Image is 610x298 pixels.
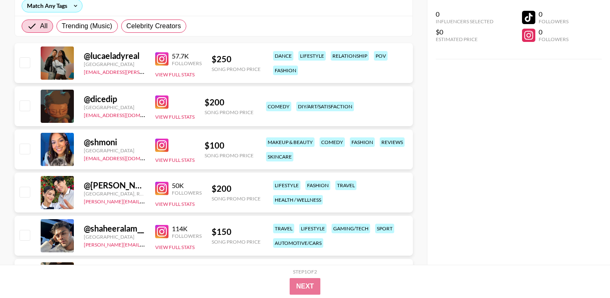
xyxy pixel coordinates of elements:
a: [EMAIL_ADDRESS][DOMAIN_NAME] [84,110,167,118]
div: skincare [266,152,293,161]
div: @ shaheeralam__ [84,223,145,234]
div: [GEOGRAPHIC_DATA], Republic of [84,191,145,197]
img: Instagram [155,95,168,109]
div: lifestyle [273,181,300,190]
button: View Full Stats [155,157,195,163]
div: makeup & beauty [266,137,315,147]
button: View Full Stats [155,244,195,250]
div: @ shmoni [84,137,145,147]
div: automotive/cars [273,238,323,248]
div: [GEOGRAPHIC_DATA] [84,234,145,240]
div: Followers [539,36,569,42]
a: [EMAIL_ADDRESS][DOMAIN_NAME] [84,154,167,161]
img: Instagram [155,52,168,66]
button: Next [290,278,321,295]
button: View Full Stats [155,201,195,207]
div: $ 150 [212,227,261,237]
div: @ dicedip [84,94,145,104]
div: Song Promo Price [205,152,254,159]
div: Estimated Price [436,36,493,42]
div: pov [374,51,388,61]
div: sport [375,224,394,233]
a: [PERSON_NAME][EMAIL_ADDRESS][DOMAIN_NAME] [84,240,207,248]
div: Song Promo Price [212,239,261,245]
div: Followers [172,190,202,196]
div: 114K [172,225,202,233]
div: travel [273,224,294,233]
a: [EMAIL_ADDRESS][PERSON_NAME][DOMAIN_NAME] [84,67,207,75]
div: @ lucaeladyreal [84,51,145,61]
span: Celebrity Creators [127,21,181,31]
div: comedy [266,102,291,111]
div: $ 200 [205,97,254,107]
div: health / wellness [273,195,323,205]
button: View Full Stats [155,114,195,120]
div: 0 [539,10,569,18]
div: Influencers Selected [436,18,493,24]
div: dance [273,51,293,61]
div: lifestyle [299,224,327,233]
div: Followers [172,60,202,66]
div: comedy [320,137,345,147]
div: Song Promo Price [205,109,254,115]
span: Trending (Music) [62,21,112,31]
span: All [40,21,48,31]
div: reviews [380,137,405,147]
iframe: Drift Widget Chat Controller [569,256,600,288]
div: Song Promo Price [212,195,261,202]
div: [GEOGRAPHIC_DATA] [84,147,145,154]
div: relationship [331,51,369,61]
img: Instagram [155,139,168,152]
div: [GEOGRAPHIC_DATA] [84,104,145,110]
div: @ [PERSON_NAME].[PERSON_NAME] [84,180,145,191]
div: Song Promo Price [212,66,261,72]
div: fashion [305,181,330,190]
div: lifestyle [298,51,326,61]
div: 0 [436,10,493,18]
div: 57.7K [172,52,202,60]
div: [GEOGRAPHIC_DATA] [84,61,145,67]
button: View Full Stats [155,71,195,78]
div: $ 200 [212,183,261,194]
div: gaming/tech [332,224,370,233]
div: $ 100 [205,140,254,151]
div: 0 [539,28,569,36]
div: fashion [350,137,375,147]
a: [PERSON_NAME][EMAIL_ADDRESS][PERSON_NAME][DOMAIN_NAME] [84,197,246,205]
div: $ 250 [212,54,261,64]
div: $0 [436,28,493,36]
div: travel [335,181,356,190]
div: 50K [172,181,202,190]
div: diy/art/satisfaction [296,102,354,111]
img: Instagram [155,182,168,195]
img: Instagram [155,225,168,238]
div: Step 1 of 2 [293,269,317,275]
div: Followers [539,18,569,24]
div: Followers [172,233,202,239]
div: fashion [273,66,298,75]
